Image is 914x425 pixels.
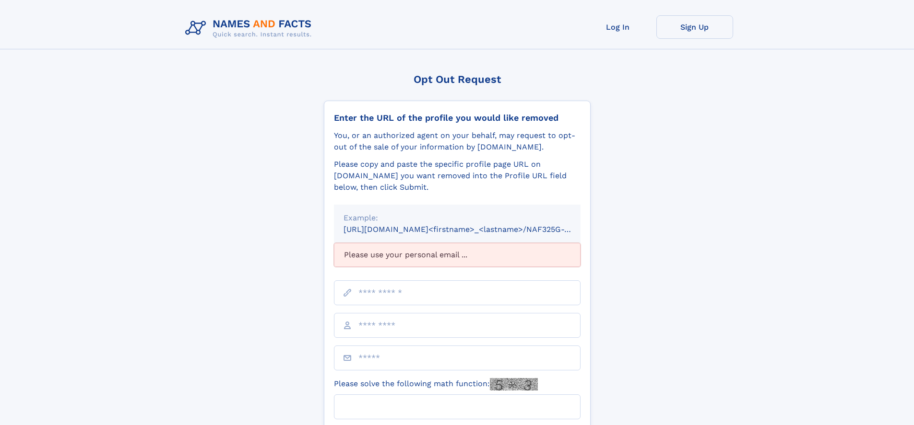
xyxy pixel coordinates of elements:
div: Example: [344,212,571,224]
label: Please solve the following math function: [334,378,538,391]
img: Logo Names and Facts [181,15,320,41]
div: Enter the URL of the profile you would like removed [334,113,581,123]
a: Sign Up [656,15,733,39]
div: Please use your personal email ... [334,243,581,267]
div: Opt Out Request [324,73,591,85]
small: [URL][DOMAIN_NAME]<firstname>_<lastname>/NAF325G-xxxxxxxx [344,225,599,234]
div: You, or an authorized agent on your behalf, may request to opt-out of the sale of your informatio... [334,130,581,153]
a: Log In [580,15,656,39]
div: Please copy and paste the specific profile page URL on [DOMAIN_NAME] you want removed into the Pr... [334,159,581,193]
